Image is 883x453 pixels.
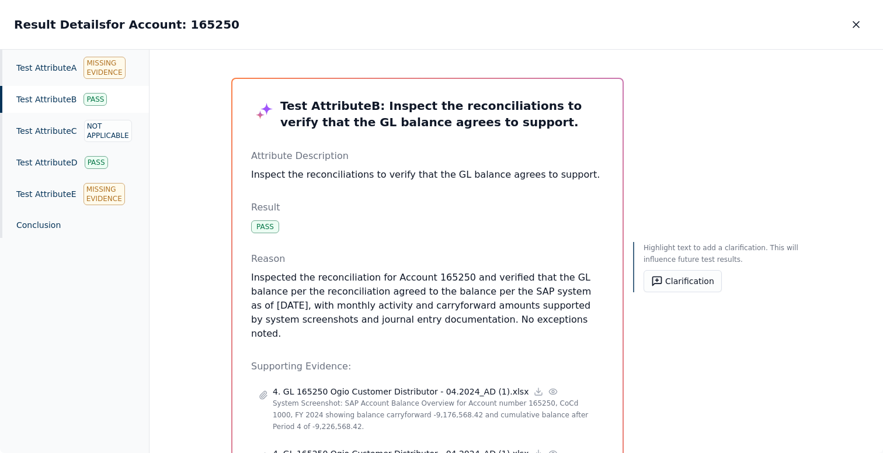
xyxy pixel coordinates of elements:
[251,168,604,182] p: Inspect the reconciliations to verify that the GL balance agrees to support.
[251,220,279,233] div: Pass
[644,270,722,292] button: Clarification
[251,98,604,130] h3: Test Attribute B : Inspect the reconciliations to verify that the GL balance agrees to support.
[84,120,132,142] div: Not Applicable
[251,252,604,266] p: Reason
[85,156,108,169] div: Pass
[14,16,239,33] h2: Result Details for Account: 165250
[251,271,604,341] p: Inspected the reconciliation for Account 165250 and verified that the GL balance per the reconcil...
[84,183,125,205] div: Missing Evidence
[533,386,544,397] a: Download file
[273,397,596,433] p: System Screenshot: SAP Account Balance Overview for Account number 165250, CoCd 1000, FY 2024 sho...
[251,359,604,374] p: Supporting Evidence:
[644,242,801,265] p: Highlight text to add a clarification. This will influence future test results.
[84,93,107,106] div: Pass
[251,200,604,215] p: Result
[84,57,125,79] div: Missing Evidence
[251,149,604,163] p: Attribute Description
[273,386,529,397] p: 4. GL 165250 Ogio Customer Distributor - 04.2024_AD (1).xlsx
